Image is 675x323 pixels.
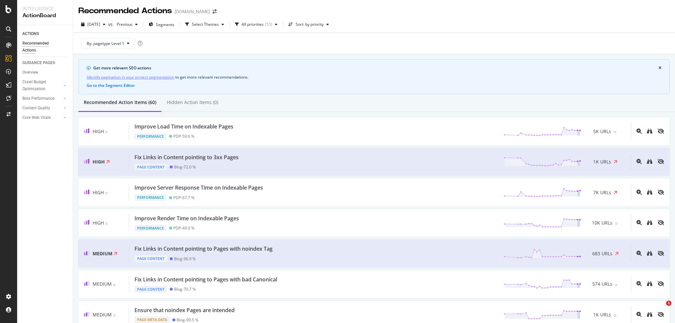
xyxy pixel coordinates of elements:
div: Performance [134,225,166,232]
div: Ensure that noindex Pages are intended [134,306,235,314]
div: magnifying-glass-plus [636,220,642,225]
button: [DATE] [78,19,108,30]
div: Intelligence [22,5,68,12]
a: Identify pagination in your project segmentation [87,74,174,81]
span: By: pagetype Level 1 [87,41,124,46]
button: Select Themes [183,19,227,30]
div: PDP - 67.7 % [173,195,194,200]
a: binoculars [647,250,652,257]
span: High [93,189,104,196]
button: Sort: by priority [286,19,332,30]
div: magnifying-glass-plus [636,190,642,195]
div: eye-slash [658,281,664,286]
div: Overview [22,69,38,76]
div: Hidden Action Items (0) [167,99,218,106]
div: Fix Links in Content pointing to 3xx Pages [134,154,239,161]
div: eye-slash [658,159,664,164]
div: eye-slash [658,128,664,134]
span: High [93,159,105,165]
img: Equal [615,284,618,286]
div: binoculars [647,281,652,286]
div: Crawl Budget Optimization [22,79,57,92]
div: PDP - 49.0 % [173,226,194,231]
a: binoculars [647,159,652,165]
div: eye-slash [658,220,664,225]
a: ACTIONS [22,30,68,37]
div: Recommended Actions [22,40,62,54]
button: close banner [657,64,663,72]
div: Blog - 99.5 % [177,317,198,322]
span: Medium [93,250,112,257]
div: Page Content [134,286,167,293]
span: 7K URLs [593,189,611,196]
div: eye-slash [658,251,664,256]
div: ACTIONS [22,30,39,37]
div: Recommended Actions [78,5,172,17]
a: Recommended Actions [22,40,68,54]
img: Equal [113,284,116,286]
div: Improve Server Response Time on Indexable Pages [134,184,263,192]
img: Equal [614,314,616,316]
button: Go to the Segment Editor [87,83,135,88]
div: Blog - 72.0 % [174,164,196,169]
span: 574 URLs [592,281,612,287]
div: magnifying-glass-plus [636,281,642,286]
div: magnifying-glass-plus [636,251,642,256]
div: ActionBoard [22,12,68,19]
div: magnifying-glass-plus [636,312,642,317]
button: By: pagetype Level 1 [81,38,135,49]
img: Equal [105,192,108,194]
span: High [93,220,104,226]
span: 10K URLs [592,220,612,226]
span: Previous [114,21,132,27]
span: Segments [156,22,174,27]
a: GUIDANCE PAGES [22,59,68,66]
div: [DOMAIN_NAME] [175,8,210,15]
div: Core Web Vitals [22,114,51,121]
div: arrow-right-arrow-left [213,9,217,14]
div: GUIDANCE PAGES [22,59,55,66]
div: Get more relevant SEO actions [93,65,659,71]
div: ( 55 ) [265,22,272,26]
div: Fix Links in Content pointing to Pages with noindex Tag [134,245,273,253]
img: Equal [615,223,618,225]
div: Bots Performance [22,95,54,102]
div: binoculars [647,312,652,317]
a: binoculars [647,281,652,287]
div: Content Quality [22,105,50,112]
div: Page Meta Data [134,316,170,323]
div: Performance [134,194,166,201]
div: Blog - 70.7 % [174,287,196,292]
img: Equal [105,223,108,225]
div: binoculars [647,220,652,225]
div: eye-slash [658,190,664,195]
span: 2025 Aug. 8th [87,21,100,27]
div: binoculars [647,159,652,164]
div: magnifying-glass-plus [636,128,642,134]
div: Recommended Action Items (60) [84,99,156,106]
div: Sort: by priority [296,22,324,26]
span: Medium [93,311,112,318]
div: Select Themes [192,22,219,26]
a: Content Quality [22,105,62,112]
div: eye-slash [658,312,664,317]
a: Bots Performance [22,95,62,102]
div: magnifying-glass-plus [636,159,642,164]
div: Page Content [134,255,167,262]
div: Blog - 96.9 % [174,256,196,261]
a: Overview [22,69,68,76]
a: binoculars [647,189,652,196]
span: 683 URLs [592,250,612,257]
span: vs [108,21,114,28]
div: Page Content [134,164,167,170]
div: Improve Load Time on Indexable Pages [134,123,233,130]
a: binoculars [647,128,652,134]
img: Equal [105,131,108,133]
img: Equal [614,131,616,133]
img: Equal [113,314,116,316]
span: 1 [666,301,671,306]
span: 1K URLs [593,159,611,165]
